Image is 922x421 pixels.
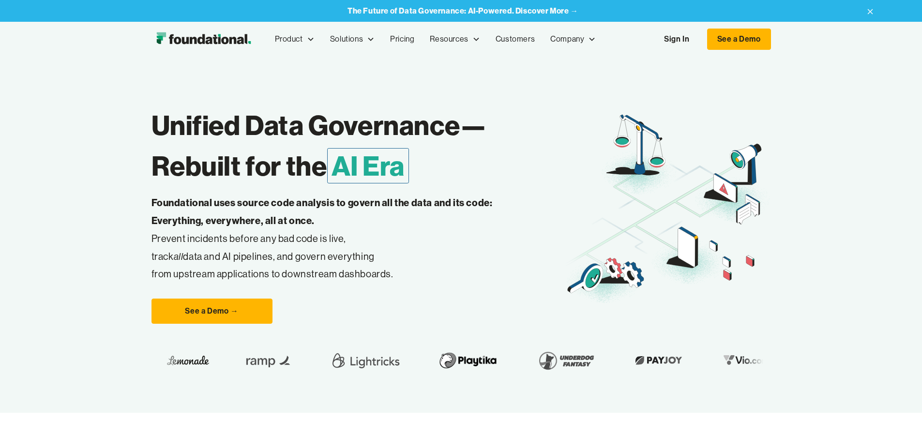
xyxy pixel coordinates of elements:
div: Solutions [322,23,382,55]
p: Prevent incidents before any bad code is live, track data and AI pipelines, and govern everything... [151,194,523,283]
div: Solutions [330,33,363,45]
img: Payjoy [611,353,668,368]
div: Company [550,33,584,45]
img: Vio.com [699,353,756,368]
img: Playtika [414,347,484,374]
img: Ramp [221,347,279,374]
iframe: Chat Widget [874,375,922,421]
img: Lemonade [148,353,190,368]
span: AI Era [327,148,409,183]
a: Pricing [382,23,422,55]
div: Resources [430,33,468,45]
img: Lightricks [310,347,383,374]
a: See a Demo [707,29,771,50]
img: Underdog Fantasy [514,347,580,374]
a: See a Demo → [151,299,272,324]
a: Customers [488,23,543,55]
div: Product [275,33,303,45]
img: Foundational Logo [151,30,256,49]
em: all [174,250,183,262]
a: home [151,30,256,49]
h1: Unified Data Governance— Rebuilt for the [151,105,564,186]
a: Sign In [654,29,699,49]
strong: Foundational uses source code analysis to govern all the data and its code: Everything, everywher... [151,196,493,226]
a: The Future of Data Governance: AI-Powered. Discover More → [348,6,578,15]
div: Resources [422,23,487,55]
div: Product [267,23,322,55]
div: Company [543,23,604,55]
